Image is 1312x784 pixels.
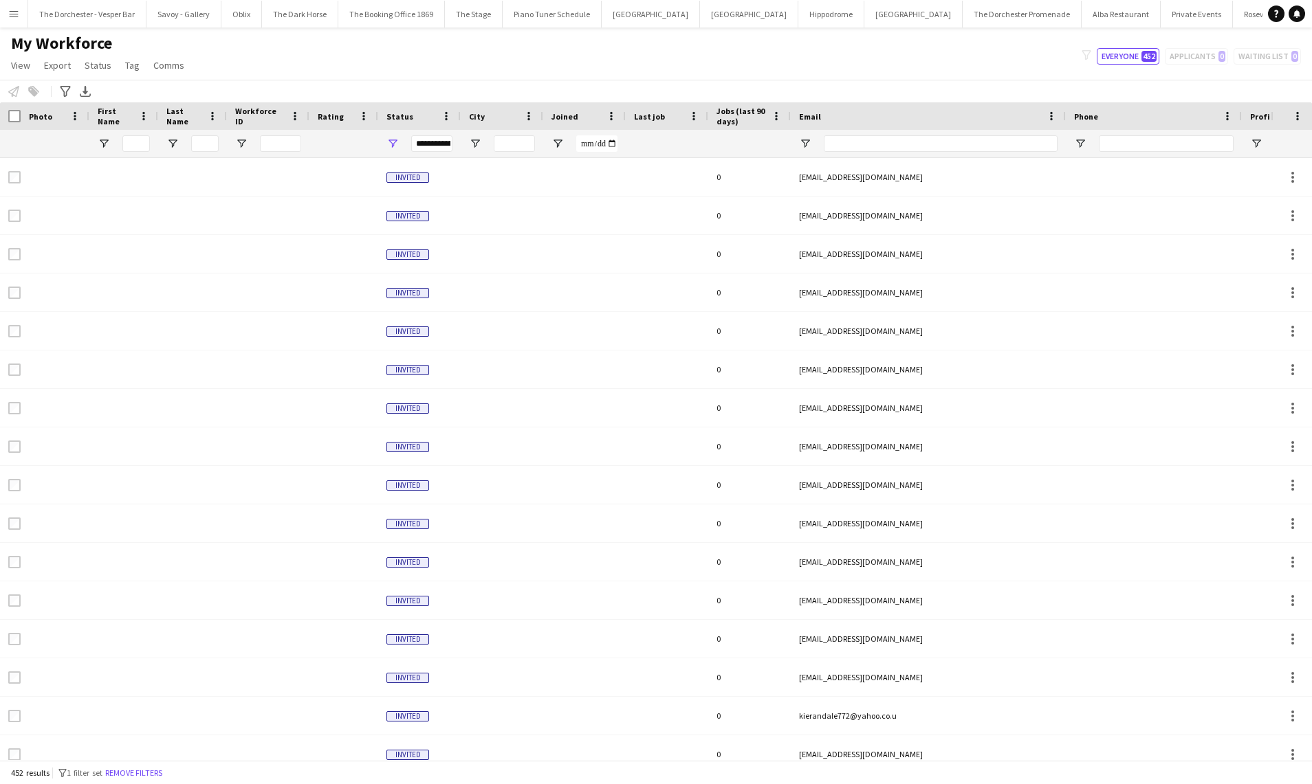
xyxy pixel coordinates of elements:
[824,135,1058,152] input: Email Filter Input
[469,137,481,150] button: Open Filter Menu
[708,273,791,311] div: 0
[717,106,766,126] span: Jobs (last 90 days)
[791,543,1066,581] div: [EMAIL_ADDRESS][DOMAIN_NAME]
[864,1,963,27] button: [GEOGRAPHIC_DATA]
[708,504,791,542] div: 0
[799,111,821,122] span: Email
[576,135,617,152] input: Joined Filter Input
[262,1,338,27] button: The Dark Horse
[386,519,429,529] span: Invited
[791,312,1066,350] div: [EMAIL_ADDRESS][DOMAIN_NAME]
[191,135,219,152] input: Last Name Filter Input
[79,56,117,74] a: Status
[708,658,791,696] div: 0
[1074,137,1086,150] button: Open Filter Menu
[8,710,21,722] input: Row Selection is disabled for this row (unchecked)
[386,137,399,150] button: Open Filter Menu
[8,287,21,299] input: Row Selection is disabled for this row (unchecked)
[11,33,112,54] span: My Workforce
[963,1,1082,27] button: The Dorchester Promenade
[708,350,791,388] div: 0
[708,697,791,735] div: 0
[85,59,111,71] span: Status
[386,596,429,606] span: Invited
[8,479,21,491] input: Row Selection is disabled for this row (unchecked)
[791,389,1066,427] div: [EMAIL_ADDRESS][DOMAIN_NAME]
[708,312,791,350] div: 0
[1250,111,1278,122] span: Profile
[791,697,1066,735] div: kierandale772@yahoo.co.u
[8,210,21,222] input: Row Selection is disabled for this row (unchecked)
[791,658,1066,696] div: [EMAIL_ADDRESS][DOMAIN_NAME]
[148,56,190,74] a: Comms
[8,325,21,337] input: Row Selection is disabled for this row (unchecked)
[791,427,1066,465] div: [EMAIL_ADDRESS][DOMAIN_NAME]
[791,735,1066,773] div: [EMAIL_ADDRESS][DOMAIN_NAME]
[235,137,248,150] button: Open Filter Menu
[260,135,301,152] input: Workforce ID Filter Input
[102,765,165,781] button: Remove filters
[791,273,1066,311] div: [EMAIL_ADDRESS][DOMAIN_NAME]
[386,365,429,375] span: Invited
[791,197,1066,234] div: [EMAIL_ADDRESS][DOMAIN_NAME]
[338,1,445,27] button: The Booking Office 1869
[798,1,864,27] button: Hippodrome
[708,158,791,196] div: 0
[8,440,21,453] input: Row Selection is disabled for this row (unchecked)
[386,711,429,721] span: Invited
[8,517,21,530] input: Row Selection is disabled for this row (unchecked)
[120,56,145,74] a: Tag
[8,248,21,260] input: Row Selection is disabled for this row (unchecked)
[8,556,21,568] input: Row Selection is disabled for this row (unchecked)
[708,543,791,581] div: 0
[1097,48,1159,65] button: Everyone452
[386,442,429,452] span: Invited
[153,59,184,71] span: Comms
[791,466,1066,504] div: [EMAIL_ADDRESS][DOMAIN_NAME]
[1082,1,1161,27] button: Alba Restaurant
[8,671,21,684] input: Row Selection is disabled for this row (unchecked)
[386,634,429,645] span: Invited
[708,620,791,658] div: 0
[6,56,36,74] a: View
[386,172,429,183] span: Invited
[708,235,791,273] div: 0
[1250,137,1262,150] button: Open Filter Menu
[386,480,429,491] span: Invited
[469,111,485,122] span: City
[791,158,1066,196] div: [EMAIL_ADDRESS][DOMAIN_NAME]
[1161,1,1233,27] button: Private Events
[221,1,262,27] button: Oblix
[551,137,564,150] button: Open Filter Menu
[39,56,76,74] a: Export
[57,83,74,100] app-action-btn: Advanced filters
[122,135,150,152] input: First Name Filter Input
[386,673,429,683] span: Invited
[1099,135,1234,152] input: Phone Filter Input
[700,1,798,27] button: [GEOGRAPHIC_DATA]
[98,106,133,126] span: First Name
[8,748,21,761] input: Row Selection is disabled for this row (unchecked)
[386,403,429,414] span: Invited
[146,1,221,27] button: Savoy - Gallery
[125,59,140,71] span: Tag
[386,326,429,337] span: Invited
[8,594,21,607] input: Row Selection is disabled for this row (unchecked)
[386,249,429,260] span: Invited
[8,363,21,376] input: Row Selection is disabled for this row (unchecked)
[166,106,202,126] span: Last Name
[791,620,1066,658] div: [EMAIL_ADDRESS][DOMAIN_NAME]
[634,111,665,122] span: Last job
[44,59,71,71] span: Export
[166,137,179,150] button: Open Filter Menu
[503,1,602,27] button: Piano Tuner Schedule
[551,111,578,122] span: Joined
[708,197,791,234] div: 0
[98,137,110,150] button: Open Filter Menu
[708,389,791,427] div: 0
[67,768,102,778] span: 1 filter set
[8,633,21,645] input: Row Selection is disabled for this row (unchecked)
[799,137,811,150] button: Open Filter Menu
[386,111,413,122] span: Status
[791,581,1066,619] div: [EMAIL_ADDRESS][DOMAIN_NAME]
